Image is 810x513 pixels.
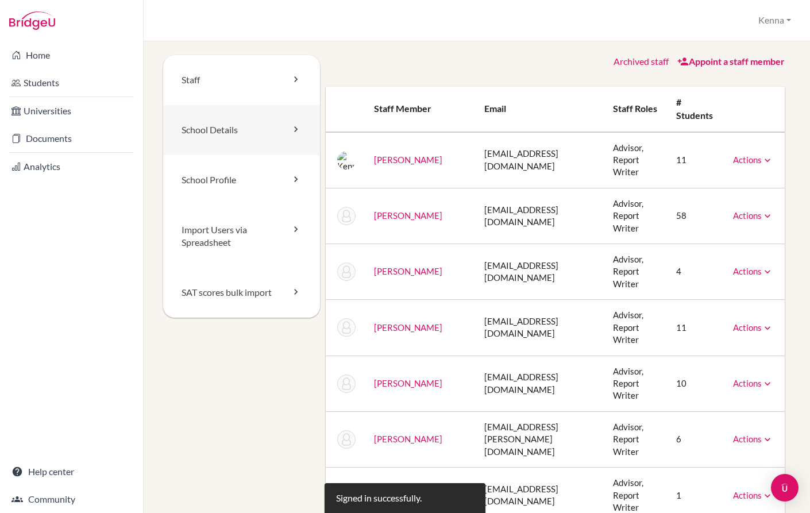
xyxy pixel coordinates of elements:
[604,87,667,132] th: Staff roles
[163,155,320,205] a: School Profile
[733,322,773,333] a: Actions
[733,155,773,165] a: Actions
[374,378,442,388] a: [PERSON_NAME]
[163,205,320,268] a: Import Users via Spreadsheet
[667,244,724,300] td: 4
[667,188,724,244] td: 58
[733,378,773,388] a: Actions
[733,210,773,221] a: Actions
[475,300,604,356] td: [EMAIL_ADDRESS][DOMAIN_NAME]
[475,87,604,132] th: Email
[2,71,141,94] a: Students
[163,105,320,155] a: School Details
[604,356,667,411] td: Advisor, Report Writer
[365,87,475,132] th: Staff member
[337,430,356,449] img: Daniel O'Connell
[337,318,356,337] img: Amanda Jones
[374,155,442,165] a: [PERSON_NAME]
[374,266,442,276] a: [PERSON_NAME]
[614,56,669,67] a: Archived staff
[163,268,320,318] a: SAT scores bulk import
[337,207,356,225] img: Tayah Guerrero
[733,434,773,444] a: Actions
[677,56,785,67] a: Appoint a staff member
[2,460,141,483] a: Help center
[336,492,422,505] div: Signed in successfully.
[667,300,724,356] td: 11
[475,244,604,300] td: [EMAIL_ADDRESS][DOMAIN_NAME]
[604,132,667,188] td: Advisor, Report Writer
[604,244,667,300] td: Advisor, Report Writer
[604,300,667,356] td: Advisor, Report Writer
[374,322,442,333] a: [PERSON_NAME]
[337,263,356,281] img: Anthony Herbert
[604,188,667,244] td: Advisor, Report Writer
[667,87,724,132] th: # students
[771,474,799,502] div: Open Intercom Messenger
[475,356,604,411] td: [EMAIL_ADDRESS][DOMAIN_NAME]
[374,210,442,221] a: [PERSON_NAME]
[337,151,356,169] img: Kenna Armstrong
[733,266,773,276] a: Actions
[163,55,320,105] a: Staff
[753,10,796,31] button: Kenna
[475,188,604,244] td: [EMAIL_ADDRESS][DOMAIN_NAME]
[475,411,604,467] td: [EMAIL_ADDRESS][PERSON_NAME][DOMAIN_NAME]
[475,132,604,188] td: [EMAIL_ADDRESS][DOMAIN_NAME]
[9,11,55,30] img: Bridge-U
[374,434,442,444] a: [PERSON_NAME]
[337,375,356,393] img: Lila Manstein
[667,132,724,188] td: 11
[667,411,724,467] td: 6
[2,155,141,178] a: Analytics
[2,127,141,150] a: Documents
[667,356,724,411] td: 10
[2,99,141,122] a: Universities
[604,411,667,467] td: Advisor, Report Writer
[2,44,141,67] a: Home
